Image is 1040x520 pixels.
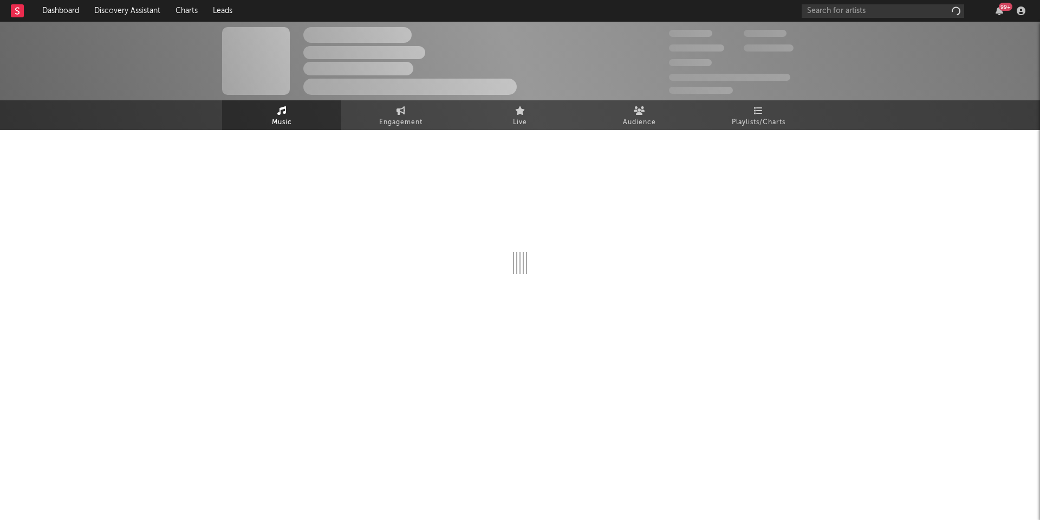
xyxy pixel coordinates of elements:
[669,59,712,66] span: 100,000
[513,116,527,129] span: Live
[341,100,460,130] a: Engagement
[460,100,580,130] a: Live
[272,116,292,129] span: Music
[222,100,341,130] a: Music
[996,7,1003,15] button: 99+
[379,116,422,129] span: Engagement
[744,44,794,52] span: 1,000,000
[699,100,818,130] a: Playlists/Charts
[732,116,785,129] span: Playlists/Charts
[669,44,724,52] span: 50,000,000
[744,30,786,37] span: 100,000
[669,87,733,94] span: Jump Score: 85.0
[580,100,699,130] a: Audience
[623,116,656,129] span: Audience
[669,74,790,81] span: 50,000,000 Monthly Listeners
[999,3,1012,11] div: 99 +
[802,4,964,18] input: Search for artists
[669,30,712,37] span: 300,000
